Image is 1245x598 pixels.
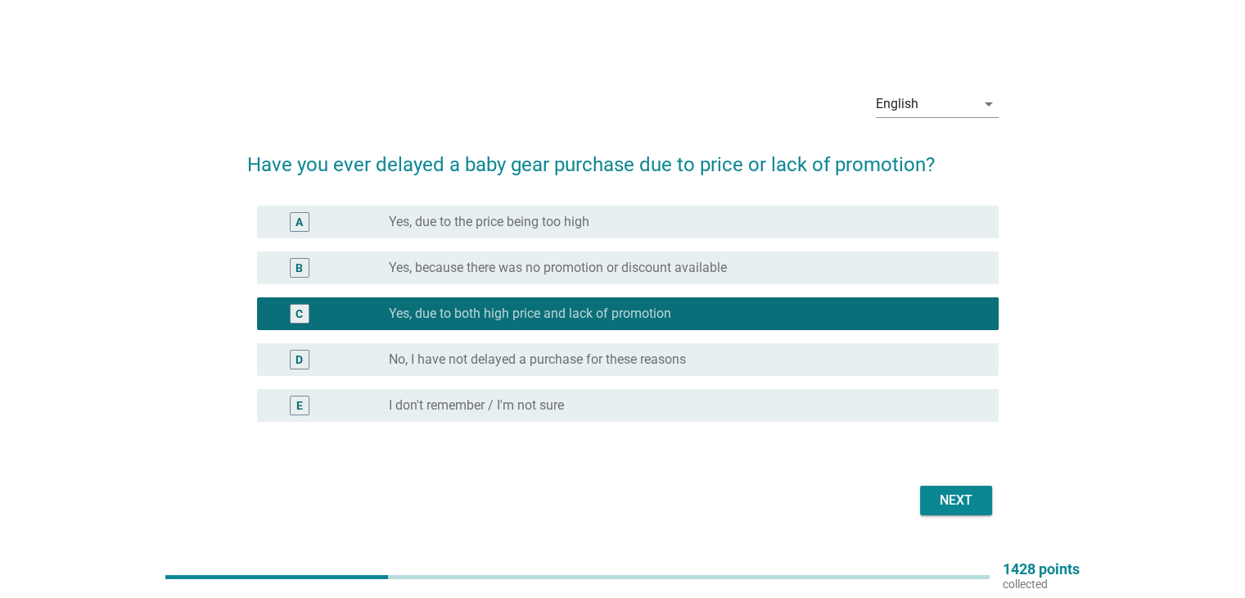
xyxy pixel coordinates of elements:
p: collected [1003,577,1080,591]
h2: Have you ever delayed a baby gear purchase due to price or lack of promotion? [247,134,999,179]
label: Yes, because there was no promotion or discount available [389,260,727,276]
div: A [295,214,303,231]
button: Next [920,486,992,515]
label: Yes, due to both high price and lack of promotion [389,306,671,322]
div: E [296,397,303,415]
label: Yes, due to the price being too high [389,214,589,230]
p: 1428 points [1003,562,1080,577]
i: arrow_drop_down [979,94,999,114]
div: D [295,351,303,369]
div: C [295,306,303,323]
div: English [876,97,918,111]
div: Next [933,491,979,510]
label: No, I have not delayed a purchase for these reasons [389,351,686,368]
div: B [295,260,303,277]
label: I don't remember / I'm not sure [389,397,564,414]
